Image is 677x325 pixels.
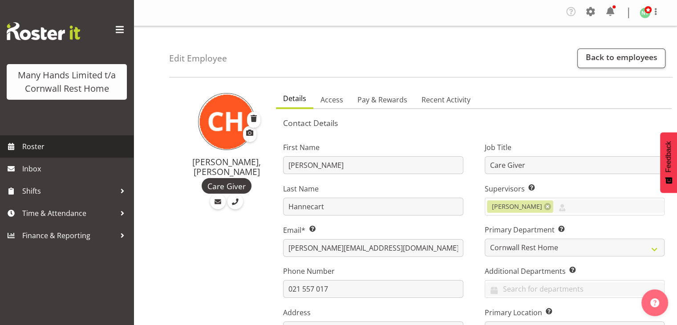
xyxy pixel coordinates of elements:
[485,142,665,153] label: Job Title
[357,94,407,105] span: Pay & Rewards
[210,194,226,209] a: Email Employee
[22,207,116,220] span: Time & Attendance
[283,198,463,215] input: Last Name
[198,93,255,150] img: charline-hannecart11694.jpg
[283,239,463,257] input: Email Address
[22,140,129,153] span: Roster
[22,229,116,242] span: Finance & Reporting
[577,49,665,68] a: Back to employees
[283,118,665,128] h5: Contact Details
[485,307,665,318] label: Primary Location
[169,53,227,63] h4: Edit Employee
[22,184,116,198] span: Shifts
[422,94,470,105] span: Recent Activity
[485,282,664,296] input: Search for departments
[283,225,463,236] label: Email*
[485,156,665,174] input: Job Title
[16,69,118,95] div: Many Hands Limited t/a Cornwall Rest Home
[485,183,665,194] label: Supervisors
[650,298,659,307] img: help-xxl-2.png
[283,266,463,276] label: Phone Number
[283,307,463,318] label: Address
[492,202,542,211] span: [PERSON_NAME]
[283,280,463,298] input: Phone Number
[660,132,677,193] button: Feedback - Show survey
[188,157,265,176] h4: [PERSON_NAME], [PERSON_NAME]
[207,180,246,192] span: Care Giver
[640,8,650,18] img: nicola-thompson1511.jpg
[320,94,343,105] span: Access
[22,162,129,175] span: Inbox
[283,156,463,174] input: First Name
[485,224,665,235] label: Primary Department
[485,266,665,276] label: Additional Departments
[283,93,306,104] span: Details
[665,141,673,172] span: Feedback
[283,142,463,153] label: First Name
[7,22,80,40] img: Rosterit website logo
[227,194,243,209] a: Call Employee
[283,183,463,194] label: Last Name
